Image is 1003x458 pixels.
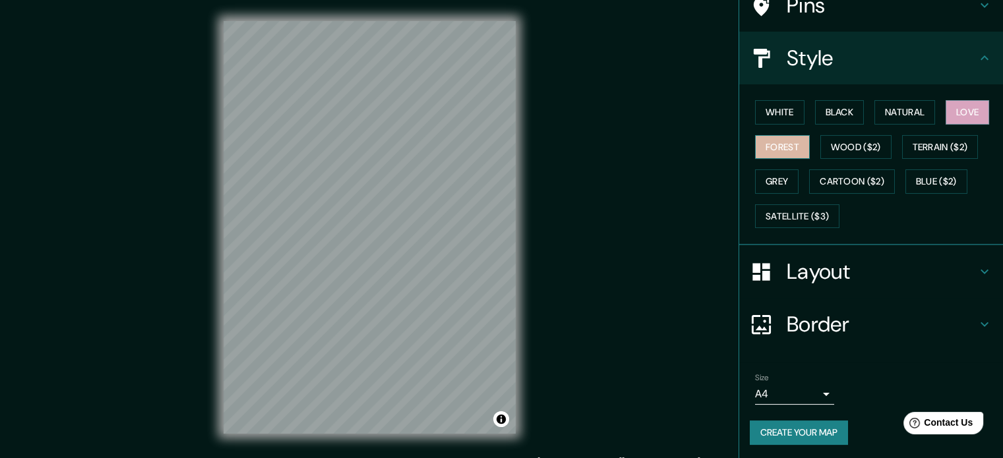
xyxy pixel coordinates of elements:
[820,135,892,159] button: Wood ($2)
[905,169,967,194] button: Blue ($2)
[809,169,895,194] button: Cartoon ($2)
[493,411,509,427] button: Toggle attribution
[874,100,935,125] button: Natural
[224,21,516,434] canvas: Map
[886,407,988,444] iframe: Help widget launcher
[739,298,1003,351] div: Border
[755,169,799,194] button: Grey
[739,32,1003,84] div: Style
[787,311,977,337] h4: Border
[787,45,977,71] h4: Style
[755,100,805,125] button: White
[750,420,848,445] button: Create your map
[787,258,977,285] h4: Layout
[946,100,989,125] button: Love
[755,204,839,229] button: Satellite ($3)
[815,100,865,125] button: Black
[755,384,834,405] div: A4
[755,135,810,159] button: Forest
[755,372,769,384] label: Size
[739,245,1003,298] div: Layout
[902,135,979,159] button: Terrain ($2)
